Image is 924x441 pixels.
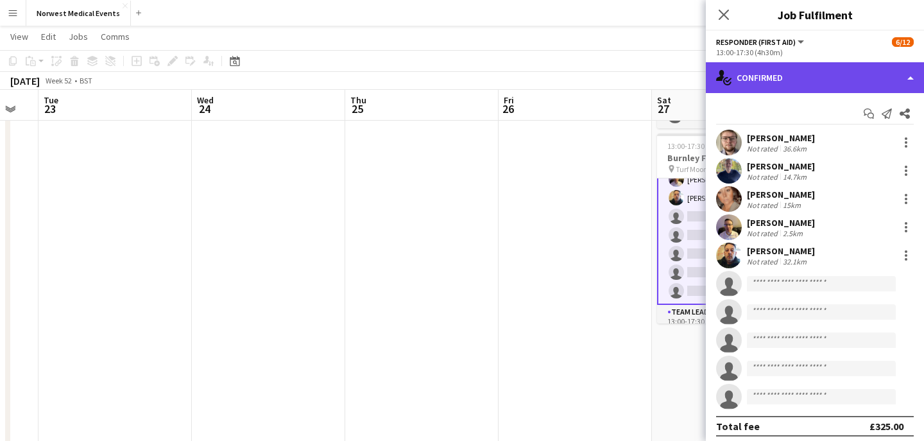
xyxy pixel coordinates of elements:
span: 24 [195,101,214,116]
span: Fri [504,94,514,106]
div: [DATE] [10,74,40,87]
div: Not rated [747,200,780,210]
span: Tue [44,94,58,106]
span: 27 [655,101,671,116]
div: [PERSON_NAME] [747,245,815,257]
span: Wed [197,94,214,106]
a: Edit [36,28,61,45]
span: 26 [502,101,514,116]
div: 36.6km [780,144,809,153]
app-job-card: 13:00-17:30 (4h30m)6/12Burnley FC vs Everton FC Turf Moor3 Roles[PERSON_NAME][PERSON_NAME][PERSON... [657,134,801,324]
span: Turf Moor [676,164,706,174]
h3: Burnley FC vs Everton FC [657,152,801,164]
div: 2.5km [780,229,805,238]
div: BST [80,76,92,85]
button: Responder (First Aid) [716,37,806,47]
span: 23 [42,101,58,116]
div: £325.00 [869,420,903,433]
div: Not rated [747,229,780,238]
a: Comms [96,28,135,45]
div: Not rated [747,257,780,266]
h3: Job Fulfilment [706,6,924,23]
span: Edit [41,31,56,42]
span: Responder (First Aid) [716,37,796,47]
a: View [5,28,33,45]
div: Total fee [716,420,760,433]
div: [PERSON_NAME] [747,160,815,172]
span: Jobs [69,31,88,42]
div: [PERSON_NAME] [747,189,815,200]
span: Week 52 [42,76,74,85]
div: 14.7km [780,172,809,182]
div: 13:00-17:30 (4h30m) [716,48,914,57]
div: 15km [780,200,803,210]
span: Thu [350,94,366,106]
div: Not rated [747,172,780,182]
span: 25 [348,101,366,116]
div: [PERSON_NAME] [747,217,815,229]
a: Jobs [64,28,93,45]
div: [PERSON_NAME] [747,132,815,144]
span: View [10,31,28,42]
div: Confirmed [706,62,924,93]
button: Norwest Medical Events [26,1,131,26]
app-card-role: Team Leader1/113:00-17:30 (4h30m) [657,305,801,349]
app-card-role: [PERSON_NAME][PERSON_NAME][PERSON_NAME][PERSON_NAME] [657,91,801,305]
span: 6/12 [892,37,914,47]
span: Comms [101,31,130,42]
span: Sat [657,94,671,106]
span: 13:00-17:30 (4h30m) [667,141,734,151]
div: Not rated [747,144,780,153]
div: 32.1km [780,257,809,266]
